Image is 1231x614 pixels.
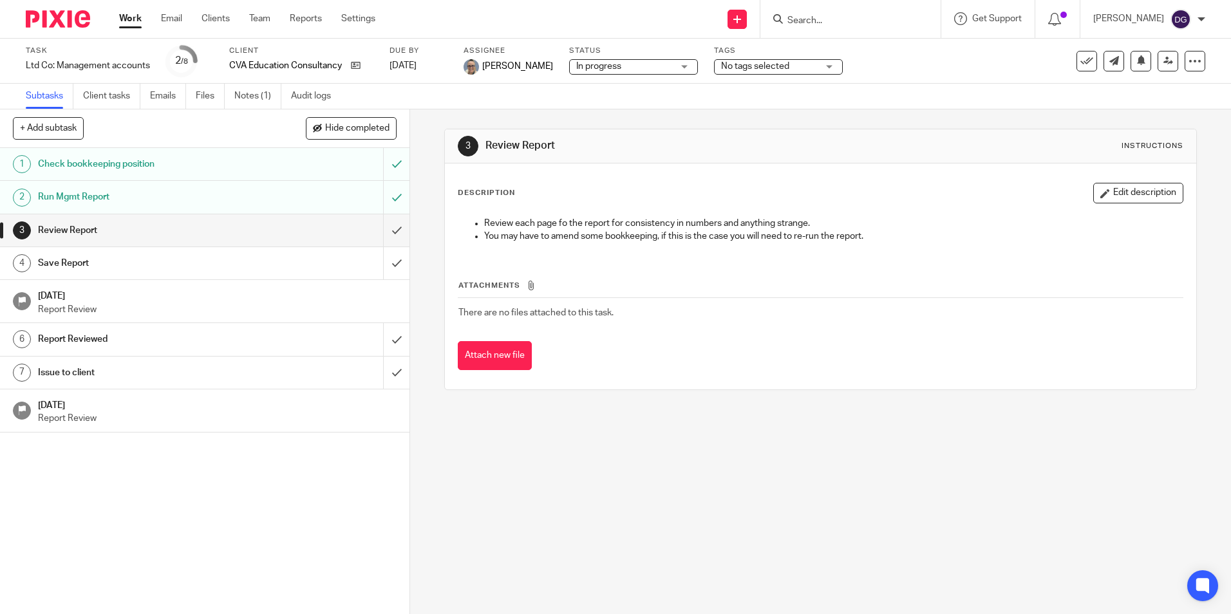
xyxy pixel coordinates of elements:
h1: [DATE] [38,396,397,412]
img: Website%20Headshot.png [464,59,479,75]
p: Description [458,188,515,198]
a: Clients [202,12,230,25]
span: Attachments [458,282,520,289]
span: [PERSON_NAME] [482,60,553,73]
p: [PERSON_NAME] [1093,12,1164,25]
span: [DATE] [390,61,417,70]
a: Subtasks [26,84,73,109]
label: Tags [714,46,843,56]
a: Team [249,12,270,25]
button: Attach new file [458,341,532,370]
p: CVA Education Consultancy Ltd [229,59,344,72]
h1: Check bookkeeping position [38,154,259,174]
span: Get Support [972,14,1022,23]
span: There are no files attached to this task. [458,308,614,317]
label: Task [26,46,150,56]
label: Client [229,46,373,56]
h1: Issue to client [38,363,259,382]
div: 2 [13,189,31,207]
p: You may have to amend some bookkeeping, if this is the case you will need to re-run the report. [484,230,1182,243]
h1: Run Mgmt Report [38,187,259,207]
a: Client tasks [83,84,140,109]
a: Audit logs [291,84,341,109]
div: 4 [13,254,31,272]
p: Report Review [38,412,397,425]
span: In progress [576,62,621,71]
label: Due by [390,46,447,56]
h1: Save Report [38,254,259,273]
h1: Report Reviewed [38,330,259,349]
small: /8 [181,58,188,65]
div: 6 [13,330,31,348]
h1: Review Report [485,139,848,153]
span: Hide completed [325,124,390,134]
input: Search [786,15,902,27]
div: Ltd Co: Management accounts [26,59,150,72]
div: 3 [458,136,478,156]
img: svg%3E [1170,9,1191,30]
a: Files [196,84,225,109]
img: Pixie [26,10,90,28]
p: Report Review [38,303,397,316]
button: Hide completed [306,117,397,139]
h1: [DATE] [38,286,397,302]
div: 1 [13,155,31,173]
a: Reports [290,12,322,25]
a: Work [119,12,142,25]
span: No tags selected [721,62,789,71]
a: Settings [341,12,375,25]
p: Review each page fo the report for consistency in numbers and anything strange. [484,217,1182,230]
div: 3 [13,221,31,239]
button: Edit description [1093,183,1183,203]
a: Email [161,12,182,25]
label: Status [569,46,698,56]
button: + Add subtask [13,117,84,139]
a: Emails [150,84,186,109]
h1: Review Report [38,221,259,240]
div: Instructions [1122,141,1183,151]
a: Notes (1) [234,84,281,109]
div: 7 [13,364,31,382]
label: Assignee [464,46,553,56]
div: 2 [175,53,188,68]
